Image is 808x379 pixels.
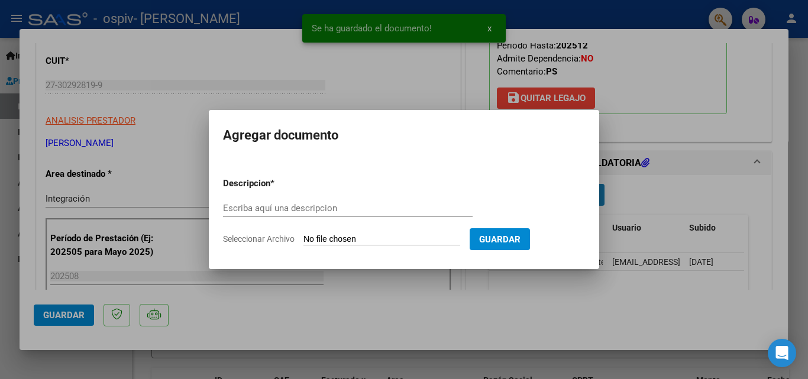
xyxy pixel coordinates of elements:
span: Guardar [479,234,521,245]
span: Seleccionar Archivo [223,234,295,244]
h2: Agregar documento [223,124,585,147]
p: Descripcion [223,177,332,190]
div: Open Intercom Messenger [768,339,796,367]
button: Guardar [470,228,530,250]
